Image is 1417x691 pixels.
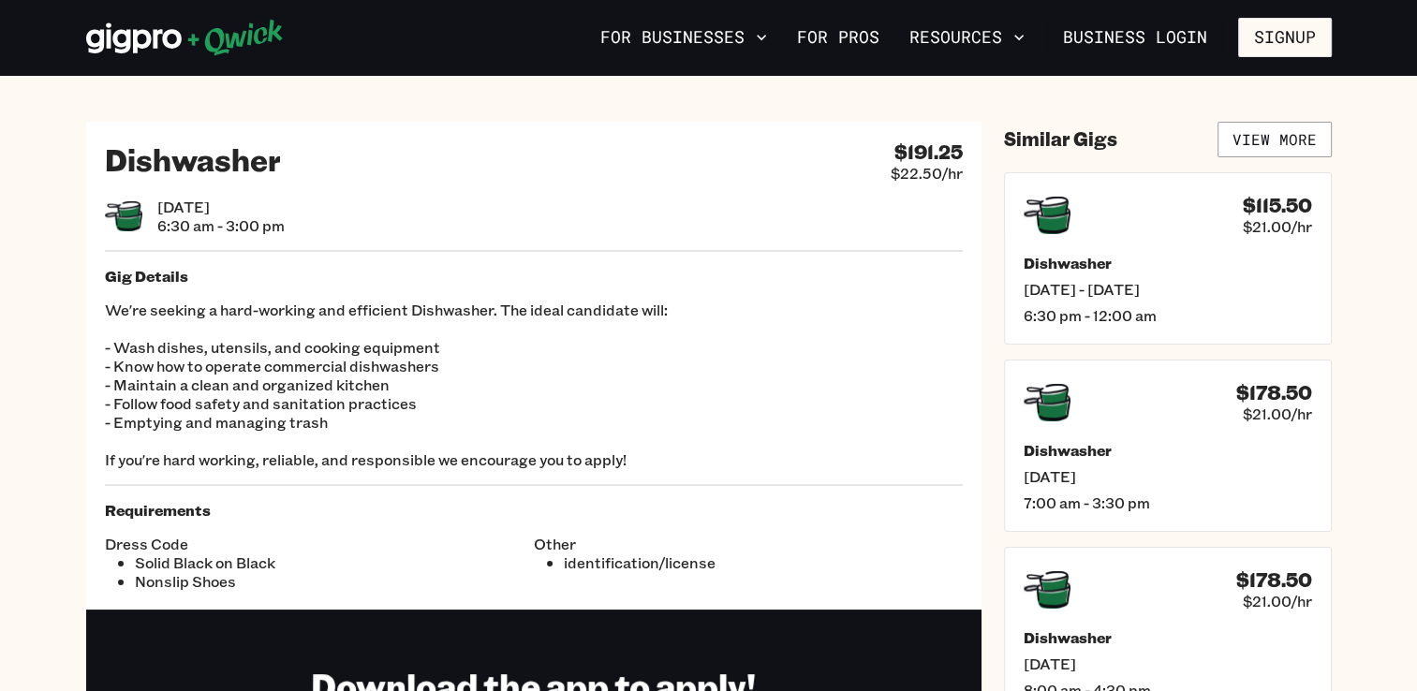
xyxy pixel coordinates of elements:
[135,572,534,591] li: Nonslip Shoes
[157,198,285,216] span: [DATE]
[1024,628,1312,647] h5: Dishwasher
[534,535,963,553] span: Other
[157,216,285,235] span: 6:30 am - 3:00 pm
[1243,217,1312,236] span: $21.00/hr
[1024,254,1312,272] h5: Dishwasher
[1004,172,1332,345] a: $115.50$21.00/hrDishwasher[DATE] - [DATE]6:30 pm - 12:00 am
[1024,306,1312,325] span: 6:30 pm - 12:00 am
[1024,467,1312,486] span: [DATE]
[1024,441,1312,460] h5: Dishwasher
[105,301,963,469] p: We're seeking a hard-working and efficient Dishwasher. The ideal candidate will: - Wash dishes, u...
[135,553,534,572] li: Solid Black on Black
[105,267,963,286] h5: Gig Details
[790,22,887,53] a: For Pros
[1004,360,1332,532] a: $178.50$21.00/hrDishwasher[DATE]7:00 am - 3:30 pm
[105,501,963,520] h5: Requirements
[1243,404,1312,423] span: $21.00/hr
[894,140,963,164] h4: $191.25
[891,164,963,183] span: $22.50/hr
[1218,122,1332,157] a: View More
[564,553,963,572] li: identification/license
[105,535,534,553] span: Dress Code
[1238,18,1332,57] button: Signup
[105,140,281,178] h2: Dishwasher
[1236,568,1312,592] h4: $178.50
[1004,127,1117,151] h4: Similar Gigs
[1243,194,1312,217] h4: $115.50
[1024,280,1312,299] span: [DATE] - [DATE]
[1024,654,1312,673] span: [DATE]
[902,22,1032,53] button: Resources
[1236,381,1312,404] h4: $178.50
[593,22,775,53] button: For Businesses
[1047,18,1223,57] a: Business Login
[1243,592,1312,610] span: $21.00/hr
[1024,493,1312,512] span: 7:00 am - 3:30 pm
